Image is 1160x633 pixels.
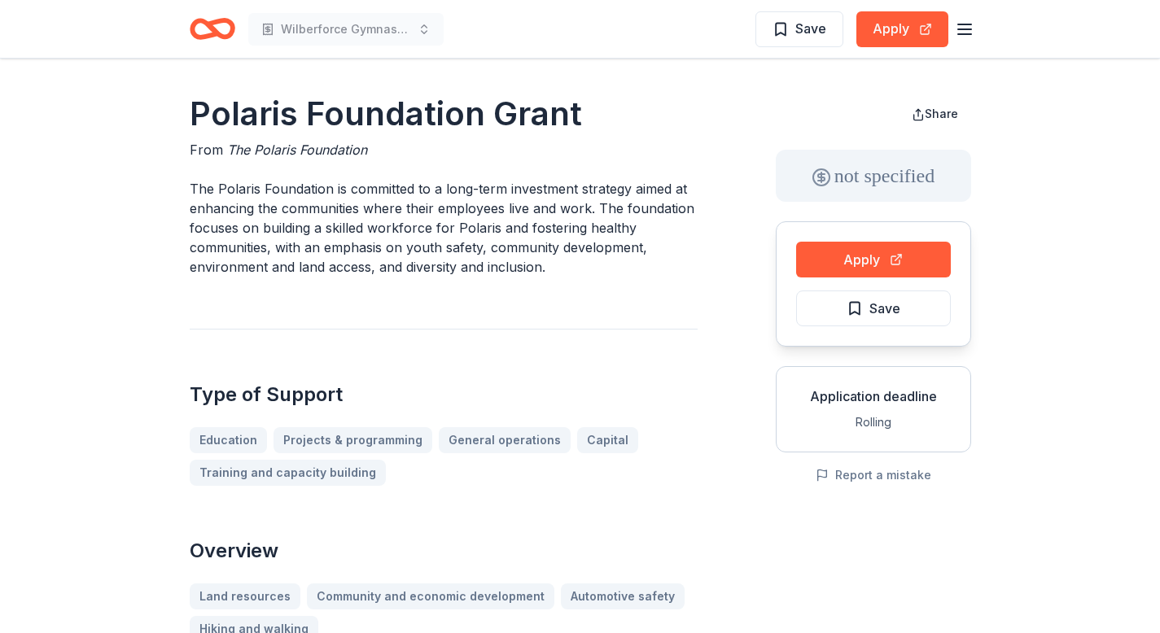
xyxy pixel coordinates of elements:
h2: Overview [190,538,698,564]
p: The Polaris Foundation is committed to a long-term investment strategy aimed at enhancing the com... [190,179,698,277]
a: Training and capacity building [190,460,386,486]
a: Education [190,427,267,453]
a: Projects & programming [274,427,432,453]
a: Home [190,10,235,48]
button: Apply [856,11,948,47]
span: Wilberforce Gymnastics Booster Club [281,20,411,39]
div: Rolling [790,413,957,432]
a: General operations [439,427,571,453]
button: Apply [796,242,951,277]
h2: Type of Support [190,382,698,408]
div: Application deadline [790,386,957,406]
button: Report a mistake [816,465,931,485]
button: Save [755,11,843,47]
a: Capital [577,427,638,453]
div: From [190,140,698,159]
span: The Polaris Foundation [227,142,367,158]
button: Save [796,290,951,326]
button: Share [899,98,971,130]
span: Share [925,107,958,120]
button: Wilberforce Gymnastics Booster Club [248,13,444,46]
span: Save [869,298,900,319]
h1: Polaris Foundation Grant [190,91,698,137]
div: not specified [776,150,971,202]
span: Save [795,18,826,39]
